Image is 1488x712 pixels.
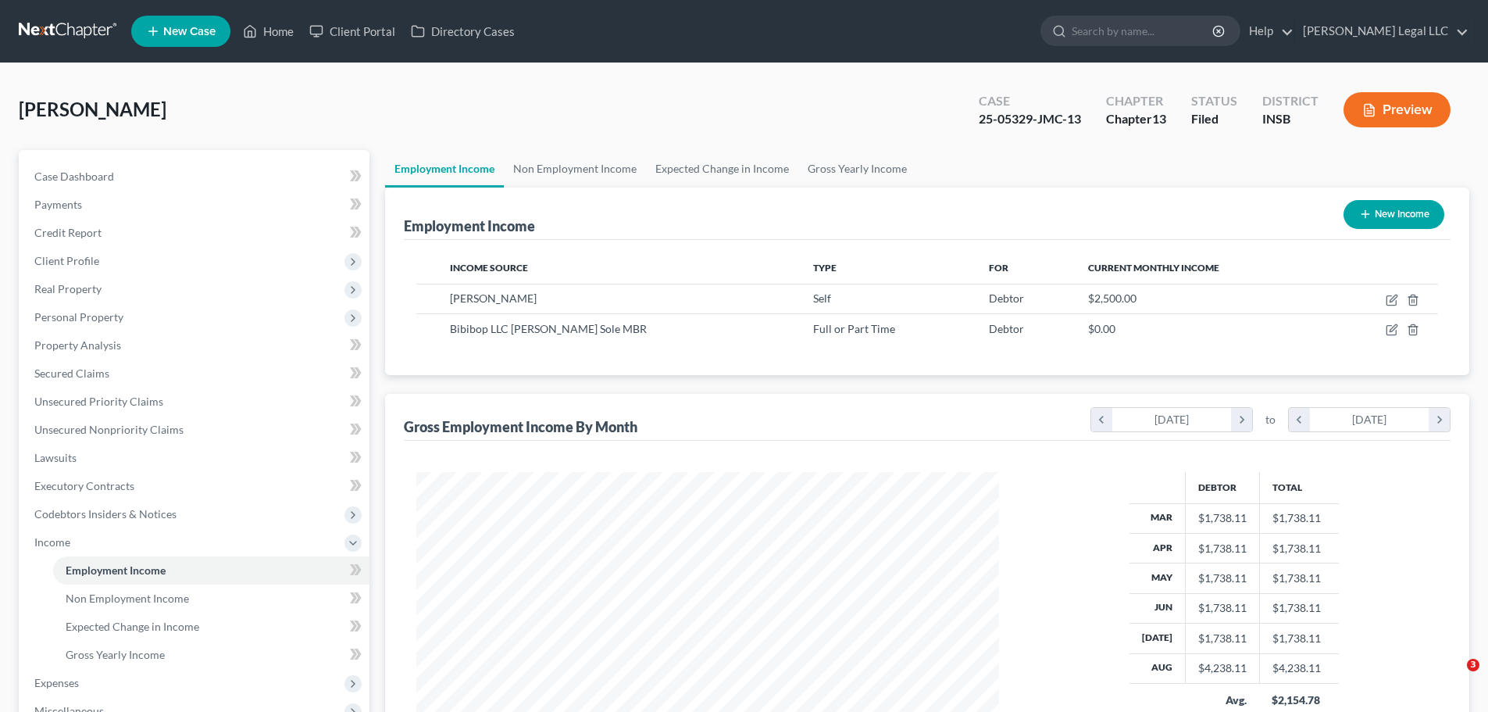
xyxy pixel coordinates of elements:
[66,620,199,633] span: Expected Change in Income
[646,150,798,188] a: Expected Change in Income
[1088,262,1219,274] span: Current Monthly Income
[1259,593,1339,623] td: $1,738.11
[302,17,403,45] a: Client Portal
[1262,110,1319,128] div: INSB
[34,310,123,324] span: Personal Property
[22,360,369,388] a: Secured Claims
[34,479,134,492] span: Executory Contracts
[385,150,504,188] a: Employment Income
[19,98,166,120] span: [PERSON_NAME]
[66,648,165,661] span: Gross Yearly Income
[1429,408,1450,431] i: chevron_right
[34,254,99,267] span: Client Profile
[404,417,637,436] div: Gross Employment Income By Month
[22,219,369,247] a: Credit Report
[53,613,369,641] a: Expected Change in Income
[813,262,837,274] span: Type
[1072,16,1215,45] input: Search by name...
[34,507,177,521] span: Codebtors Insiders & Notices
[989,262,1008,274] span: For
[798,150,916,188] a: Gross Yearly Income
[1191,92,1237,110] div: Status
[34,170,114,183] span: Case Dashboard
[1198,571,1247,586] div: $1,738.11
[34,451,77,464] span: Lawsuits
[53,585,369,613] a: Non Employment Income
[1259,624,1339,653] td: $1,738.11
[1129,593,1186,623] th: Jun
[22,444,369,472] a: Lawsuits
[1112,408,1232,431] div: [DATE]
[1467,659,1479,671] span: 3
[1088,322,1115,335] span: $0.00
[1198,631,1247,646] div: $1,738.11
[1343,200,1444,229] button: New Income
[1091,408,1112,431] i: chevron_left
[22,191,369,219] a: Payments
[22,472,369,500] a: Executory Contracts
[1259,472,1339,503] th: Total
[22,163,369,191] a: Case Dashboard
[404,216,535,235] div: Employment Income
[1198,510,1247,526] div: $1,738.11
[1129,653,1186,683] th: Aug
[22,388,369,416] a: Unsecured Priority Claims
[1259,653,1339,683] td: $4,238.11
[1088,292,1137,305] span: $2,500.00
[1191,110,1237,128] div: Filed
[53,641,369,669] a: Gross Yearly Income
[22,331,369,360] a: Property Analysis
[1198,600,1247,616] div: $1,738.11
[1259,503,1339,533] td: $1,738.11
[1435,659,1472,696] iframe: Intercom live chat
[1129,533,1186,563] th: Apr
[403,17,523,45] a: Directory Cases
[66,592,189,605] span: Non Employment Income
[235,17,302,45] a: Home
[1259,533,1339,563] td: $1,738.11
[34,423,184,436] span: Unsecured Nonpriority Claims
[34,367,109,380] span: Secured Claims
[1310,408,1429,431] div: [DATE]
[1197,692,1247,708] div: Avg.
[34,282,102,295] span: Real Property
[504,150,646,188] a: Non Employment Income
[1262,92,1319,110] div: District
[1129,503,1186,533] th: Mar
[1231,408,1252,431] i: chevron_right
[1289,408,1310,431] i: chevron_left
[450,262,528,274] span: Income Source
[450,292,537,305] span: [PERSON_NAME]
[34,395,163,408] span: Unsecured Priority Claims
[989,292,1024,305] span: Debtor
[66,564,166,577] span: Employment Income
[53,556,369,585] a: Employment Income
[450,322,647,335] span: Bibibop LLC [PERSON_NAME] Sole MBR
[34,338,121,352] span: Property Analysis
[1259,564,1339,593] td: $1,738.11
[22,416,369,444] a: Unsecured Nonpriority Claims
[163,26,216,38] span: New Case
[1129,624,1186,653] th: [DATE]
[1241,17,1294,45] a: Help
[813,292,831,305] span: Self
[1343,92,1451,127] button: Preview
[1198,660,1247,676] div: $4,238.11
[1129,564,1186,593] th: May
[1152,111,1166,126] span: 13
[34,535,70,549] span: Income
[979,110,1081,128] div: 25-05329-JMC-13
[1272,692,1326,708] div: $2,154.78
[979,92,1081,110] div: Case
[813,322,895,335] span: Full or Part Time
[1198,541,1247,556] div: $1,738.11
[1265,412,1276,428] span: to
[1106,92,1166,110] div: Chapter
[34,676,79,689] span: Expenses
[989,322,1024,335] span: Debtor
[1106,110,1166,128] div: Chapter
[34,198,82,211] span: Payments
[34,226,102,239] span: Credit Report
[1185,472,1259,503] th: Debtor
[1295,17,1468,45] a: [PERSON_NAME] Legal LLC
